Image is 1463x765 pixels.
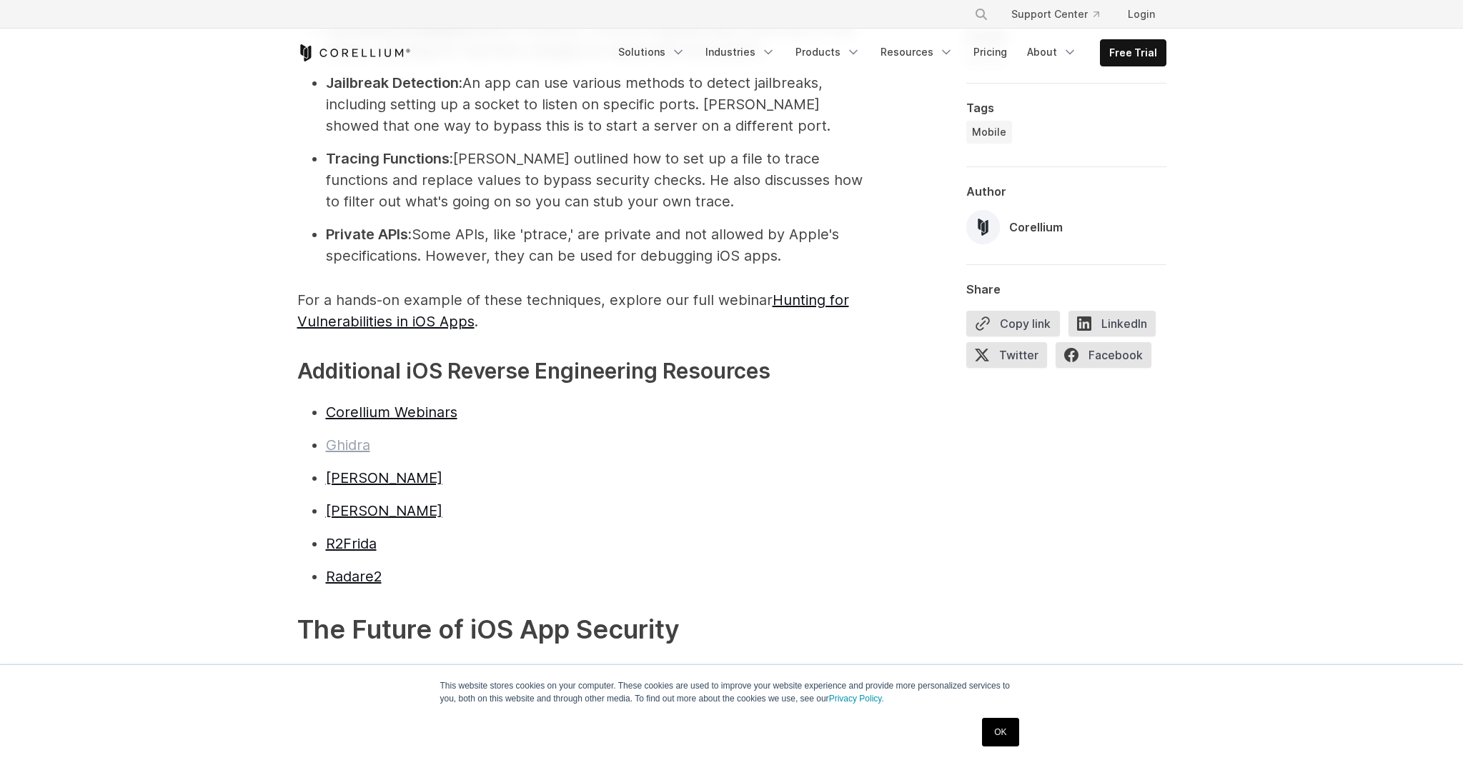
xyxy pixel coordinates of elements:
[972,125,1006,139] span: Mobile
[326,72,869,136] li: An app can use various methods to detect jailbreaks, including setting up a socket to listen on s...
[326,436,370,454] a: Ghidra
[966,311,1060,336] button: Copy link
[1056,342,1151,368] span: Facebook
[966,184,1166,199] div: Author
[1056,342,1160,374] a: Facebook
[297,610,869,649] h2: The Future of iOS App Security
[966,342,1056,374] a: Twitter
[326,148,869,212] li: [PERSON_NAME] outlined how to set up a file to trace functions and replace values to bypass secur...
[326,74,462,91] strong: Jailbreak Detection:
[326,469,442,486] a: [PERSON_NAME]
[697,39,784,65] a: Industries
[1018,39,1086,65] a: About
[1068,311,1156,336] span: LinkedIn
[610,39,1166,66] div: Navigation Menu
[440,679,1023,705] p: This website stores cookies on your computer. These cookies are used to improve your website expe...
[297,355,869,387] h3: Additional iOS Reverse Engineering Resources
[966,282,1166,296] div: Share
[297,291,849,330] a: Hunting for Vulnerabilities in iOS Apps
[872,39,962,65] a: Resources
[829,694,884,704] a: Privacy Policy.
[965,39,1016,65] a: Pricing
[297,44,411,61] a: Corellium Home
[297,289,869,332] p: For a hands-on example of these techniques, explore our full webinar .
[966,342,1047,368] span: Twitter
[982,718,1018,746] a: OK
[1116,1,1166,27] a: Login
[957,1,1166,27] div: Navigation Menu
[968,1,994,27] button: Search
[326,404,457,421] a: Corellium Webinars
[966,101,1166,115] div: Tags
[326,568,382,585] a: Radare2
[326,226,412,243] strong: Private APIs:
[326,150,453,167] strong: Tracing Functions:
[1068,311,1164,342] a: LinkedIn
[966,210,1001,244] img: Corellium
[1000,1,1111,27] a: Support Center
[297,660,869,746] p: They're reverse engineering business logic, exploiting hidden vulnerabilities, and bypassing in-a...
[1009,219,1063,236] div: Corellium
[1101,40,1166,66] a: Free Trial
[966,121,1012,144] a: Mobile
[610,39,694,65] a: Solutions
[326,535,377,552] a: R2Frida
[787,39,869,65] a: Products
[326,502,442,519] a: [PERSON_NAME]
[326,224,869,266] li: Some APIs, like 'ptrace,' are private and not allowed by Apple's specifications. However, they ca...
